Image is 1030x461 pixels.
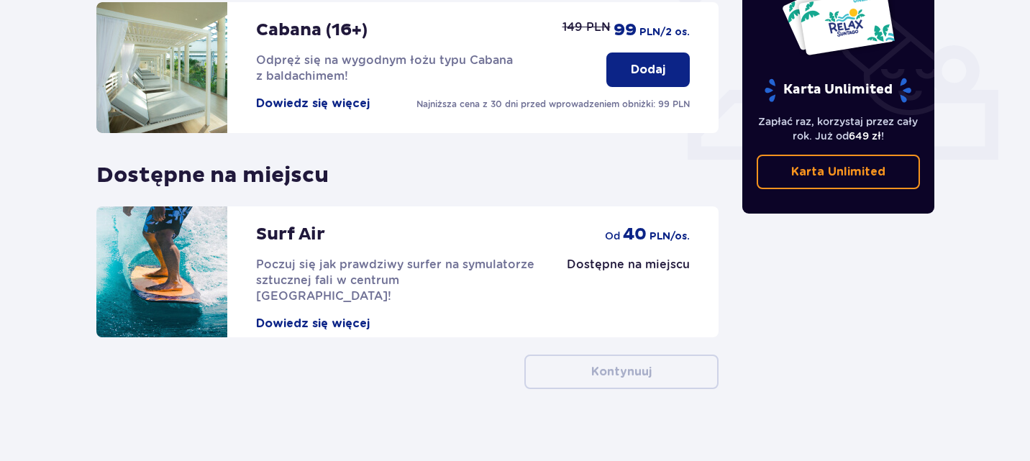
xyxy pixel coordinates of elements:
p: Kontynuuj [591,364,652,380]
p: Cabana (16+) [256,19,368,41]
p: 149 PLN [562,19,611,35]
p: Dostępne na miejscu [567,257,690,273]
p: Dodaj [631,62,665,78]
span: 649 zł [849,130,881,142]
button: Kontynuuj [524,355,719,389]
p: Dostępne na miejscu [96,150,329,189]
p: PLN /os. [650,229,690,244]
button: Dowiedz się więcej [256,96,370,111]
img: attraction [96,206,227,337]
span: Poczuj się jak prawdziwy surfer na symulatorze sztucznej fali w centrum [GEOGRAPHIC_DATA]! [256,257,534,303]
a: Karta Unlimited [757,155,921,189]
p: Karta Unlimited [763,78,913,103]
p: Najniższa cena z 30 dni przed wprowadzeniem obniżki: 99 PLN [416,98,690,111]
img: attraction [96,2,227,133]
button: Dodaj [606,53,690,87]
p: Surf Air [256,224,325,245]
p: od [605,229,620,243]
span: Odpręż się na wygodnym łożu typu Cabana z baldachimem! [256,53,513,83]
p: PLN /2 os. [639,25,690,40]
p: 99 [614,19,637,41]
p: Zapłać raz, korzystaj przez cały rok. Już od ! [757,114,921,143]
p: Karta Unlimited [791,164,885,180]
p: 40 [623,224,647,245]
button: Dowiedz się więcej [256,316,370,332]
